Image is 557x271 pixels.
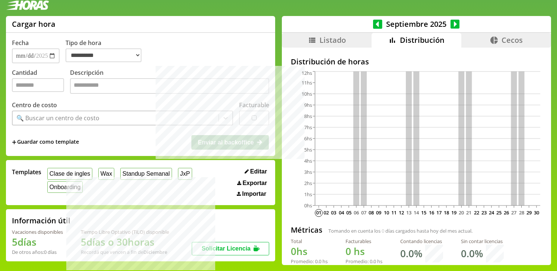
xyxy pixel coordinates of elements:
[98,168,114,179] button: Wax
[291,225,322,235] h2: Métricas
[376,209,381,216] text: 09
[302,90,312,97] tspan: 10hs
[369,209,374,216] text: 08
[242,191,266,197] span: Importar
[16,114,99,122] div: 🔍 Buscar un centro de costo
[66,48,141,62] select: Tipo de hora
[201,245,251,252] span: Solicitar Licencia
[444,209,449,216] text: 18
[304,180,312,186] tspan: 2hs
[120,168,172,179] button: Standup Semanal
[304,102,312,108] tspan: 9hs
[242,168,269,175] button: Editar
[391,209,397,216] text: 11
[291,238,328,245] div: Total
[250,168,267,175] span: Editar
[12,138,16,146] span: +
[346,245,351,258] span: 0
[519,209,524,216] text: 28
[12,249,63,255] div: De otros años: 0 días
[6,0,49,10] img: logotipo
[47,168,92,179] button: Clase de ingles
[12,101,57,109] label: Centro de costo
[406,209,411,216] text: 13
[47,181,83,193] button: Onboarding
[239,101,269,109] label: Facturable
[291,258,328,265] div: Promedio: hs
[459,209,464,216] text: 20
[304,146,312,153] tspan: 5hs
[328,227,472,234] span: Tomando en cuenta los días cargados hasta hoy del mes actual.
[370,258,376,265] span: 0.0
[70,68,269,96] label: Descripción
[70,78,269,94] textarea: Descripción
[324,209,329,216] text: 02
[400,247,422,260] h1: 0.0 %
[12,68,70,96] label: Cantidad
[382,227,384,234] span: 0
[346,245,382,258] h1: hs
[526,209,532,216] text: 29
[319,35,346,45] span: Listado
[12,78,64,92] input: Cantidad
[304,191,312,198] tspan: 1hs
[400,35,445,45] span: Distribución
[436,209,442,216] text: 17
[461,247,483,260] h1: 0.0 %
[400,238,443,245] div: Contando licencias
[66,39,147,63] label: Tipo de hora
[12,19,55,29] h1: Cargar hora
[414,209,419,216] text: 14
[304,157,312,164] tspan: 4hs
[474,209,479,216] text: 22
[302,79,312,86] tspan: 11hs
[302,70,312,76] tspan: 12hs
[346,209,351,216] text: 05
[461,238,504,245] div: Sin contar licencias
[291,245,296,258] span: 0
[304,169,312,175] tspan: 3hs
[504,209,509,216] text: 26
[12,229,63,235] div: Vacaciones disponibles
[81,235,169,249] h1: 5 días o 30 horas
[338,209,344,216] text: 04
[331,209,336,216] text: 03
[12,216,70,226] h2: Información útil
[12,235,63,249] h1: 5 días
[383,209,389,216] text: 10
[304,135,312,142] tspan: 6hs
[466,209,471,216] text: 21
[192,242,269,255] button: Solicitar Licencia
[304,113,312,119] tspan: 8hs
[511,209,516,216] text: 27
[304,202,312,209] tspan: 0hs
[315,258,321,265] span: 0.0
[143,249,167,255] b: Diciembre
[534,209,539,216] text: 30
[354,209,359,216] text: 06
[421,209,426,216] text: 15
[496,209,502,216] text: 25
[81,229,169,235] div: Tiempo Libre Optativo (TiLO) disponible
[12,39,29,47] label: Fecha
[235,179,269,187] button: Exportar
[399,209,404,216] text: 12
[304,124,312,131] tspan: 7hs
[12,138,79,146] span: +Guardar como template
[12,168,41,176] span: Templates
[81,249,169,255] div: Recordá que vencen a fin de
[291,245,328,258] h1: hs
[346,238,382,245] div: Facturables
[242,180,267,186] span: Exportar
[316,209,321,216] text: 01
[346,258,382,265] div: Promedio: hs
[502,35,523,45] span: Cecos
[451,209,456,216] text: 19
[489,209,494,216] text: 24
[382,19,451,29] span: Septiembre 2025
[291,57,542,67] h2: Distribución de horas
[429,209,434,216] text: 16
[481,209,487,216] text: 23
[361,209,366,216] text: 07
[178,168,192,179] button: JxP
